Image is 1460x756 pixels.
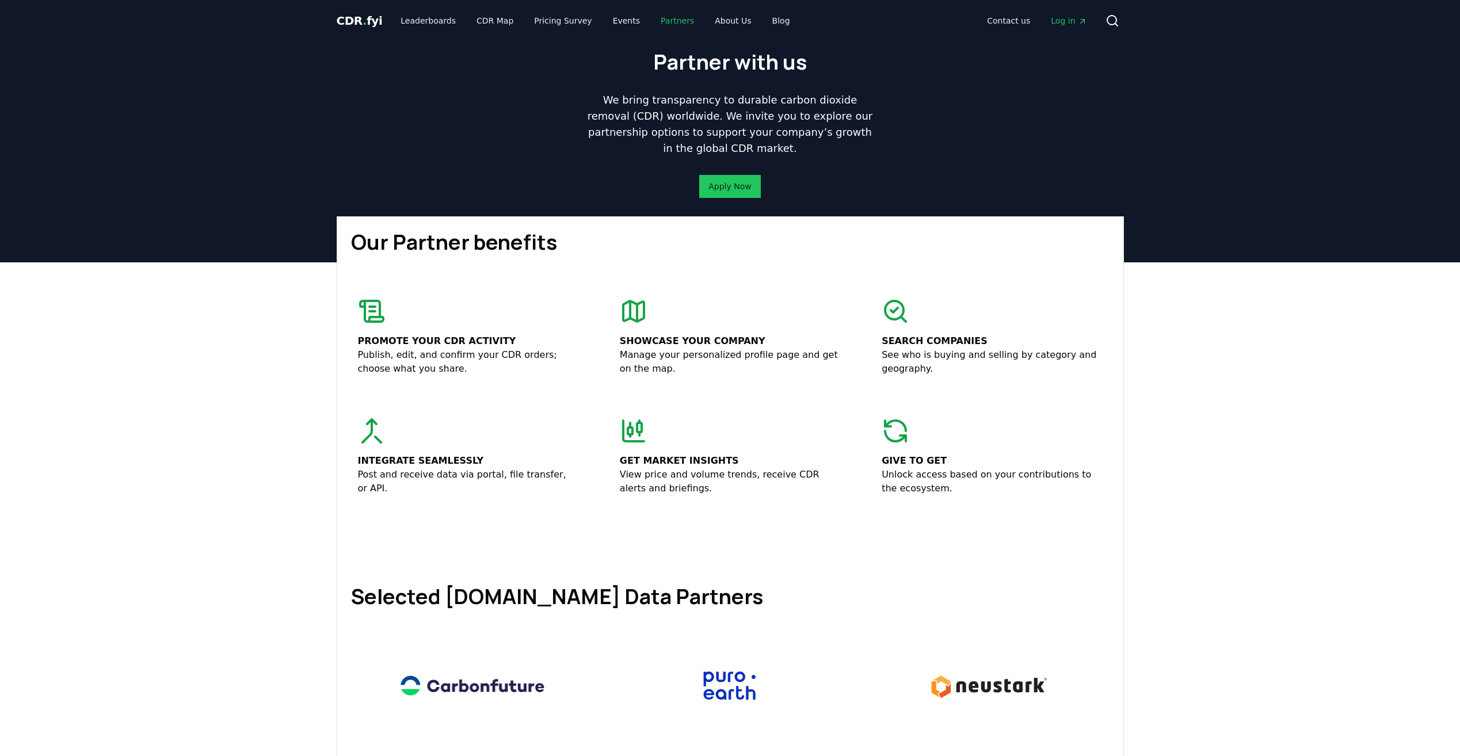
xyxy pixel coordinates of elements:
h1: Our Partner benefits [351,231,1110,254]
a: Events [604,10,649,31]
a: Log in [1042,10,1096,31]
p: Integrate seamlessly [358,454,578,468]
p: Get market insights [620,454,840,468]
span: Log in [1051,15,1087,26]
p: Unlock access based on your contributions to the ecosystem. [882,468,1102,495]
a: About Us [706,10,760,31]
img: Neustark logo [905,654,1070,717]
nav: Main [391,10,799,31]
p: Give to get [882,454,1102,468]
a: Blog [763,10,799,31]
a: Pricing Survey [525,10,601,31]
p: See who is buying and selling by category and geography. [882,348,1102,376]
span: . [363,14,367,28]
p: Search companies [882,334,1102,348]
img: Carbonfuture logo [390,654,555,717]
p: Showcase your company [620,334,840,348]
p: View price and volume trends, receive CDR alerts and briefings. [620,468,840,495]
span: CDR fyi [337,14,383,28]
a: Contact us [978,10,1039,31]
a: CDR.fyi [337,13,383,29]
p: Post and receive data via portal, file transfer, or API. [358,468,578,495]
p: Manage your personalized profile page and get on the map. [620,348,840,376]
p: We bring transparency to durable carbon dioxide removal (CDR) worldwide. We invite you to explore... [583,92,878,156]
a: CDR Map [467,10,523,31]
p: Publish, edit, and confirm your CDR orders; choose what you share. [358,348,578,376]
a: Partners [651,10,703,31]
a: Apply Now [708,181,751,192]
h1: Partner with us [653,51,807,74]
p: Promote your CDR activity [358,334,578,348]
nav: Main [978,10,1096,31]
img: Puro.earth logo [647,654,812,717]
a: Leaderboards [391,10,465,31]
h1: Selected [DOMAIN_NAME] Data Partners [351,585,1110,608]
button: Apply Now [699,175,760,198]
